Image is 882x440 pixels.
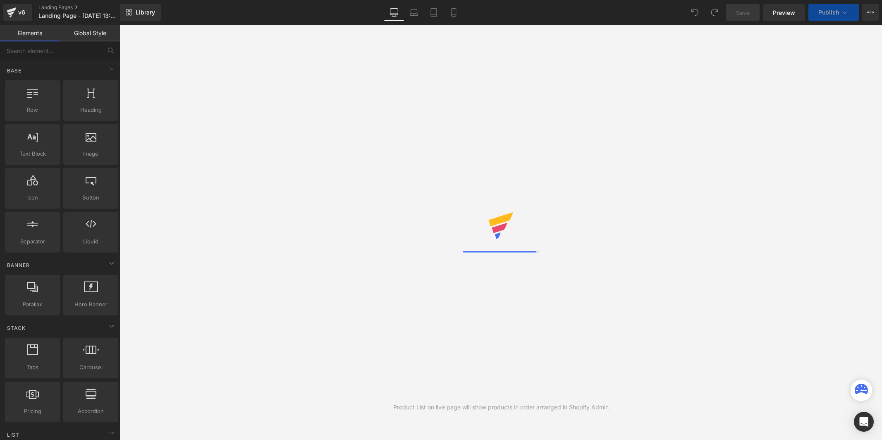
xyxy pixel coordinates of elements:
[686,4,703,21] button: Undo
[66,106,116,114] span: Heading
[424,4,444,21] a: Tablet
[706,4,723,21] button: Redo
[38,4,134,11] a: Landing Pages
[66,149,116,158] span: Image
[393,403,609,412] div: Product List on live page will show products in order arranged in Shopify Admin
[7,149,57,158] span: Text Block
[6,261,31,269] span: Banner
[17,7,27,18] div: v6
[763,4,805,21] a: Preview
[736,8,750,17] span: Save
[7,407,57,416] span: Pricing
[7,193,57,202] span: Icon
[7,106,57,114] span: Row
[384,4,404,21] a: Desktop
[854,412,874,432] div: Open Intercom Messenger
[38,12,118,19] span: Landing Page - [DATE] 13:53:23
[66,237,116,246] span: Liquid
[6,67,22,75] span: Base
[60,25,120,41] a: Global Style
[818,9,839,16] span: Publish
[120,4,161,21] a: New Library
[7,300,57,309] span: Parallax
[3,4,32,21] a: v6
[66,193,116,202] span: Button
[7,237,57,246] span: Separator
[6,324,26,332] span: Stack
[862,4,879,21] button: More
[6,431,20,439] span: List
[136,9,155,16] span: Library
[444,4,464,21] a: Mobile
[773,8,795,17] span: Preview
[7,363,57,372] span: Tabs
[66,363,116,372] span: Carousel
[808,4,859,21] button: Publish
[66,300,116,309] span: Hero Banner
[66,407,116,416] span: Accordion
[404,4,424,21] a: Laptop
